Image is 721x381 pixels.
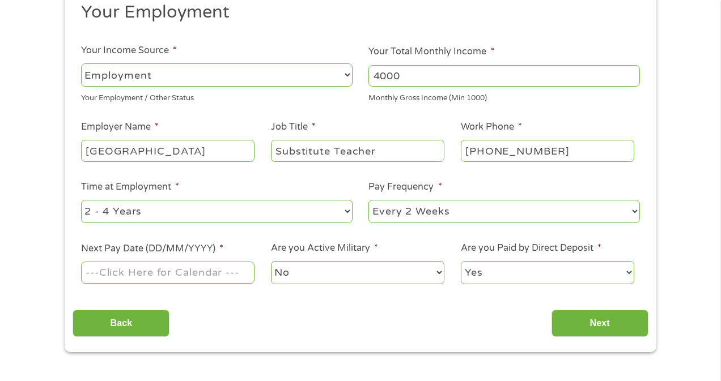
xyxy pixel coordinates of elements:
[81,243,223,255] label: Next Pay Date (DD/MM/YYYY)
[81,121,159,133] label: Employer Name
[461,121,522,133] label: Work Phone
[81,45,177,57] label: Your Income Source
[552,310,648,337] input: Next
[368,65,640,87] input: 1800
[461,140,634,161] input: (231) 754-4010
[461,242,601,254] label: Are you Paid by Direct Deposit
[73,310,169,337] input: Back
[368,89,640,104] div: Monthly Gross Income (Min 1000)
[271,140,444,161] input: Cashier
[368,46,494,58] label: Your Total Monthly Income
[81,181,179,193] label: Time at Employment
[271,121,316,133] label: Job Title
[81,140,255,161] input: Walmart
[81,262,255,283] input: ---Click Here for Calendar ---
[81,89,353,104] div: Your Employment / Other Status
[368,181,442,193] label: Pay Frequency
[81,1,632,24] h2: Your Employment
[271,242,378,254] label: Are you Active Military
